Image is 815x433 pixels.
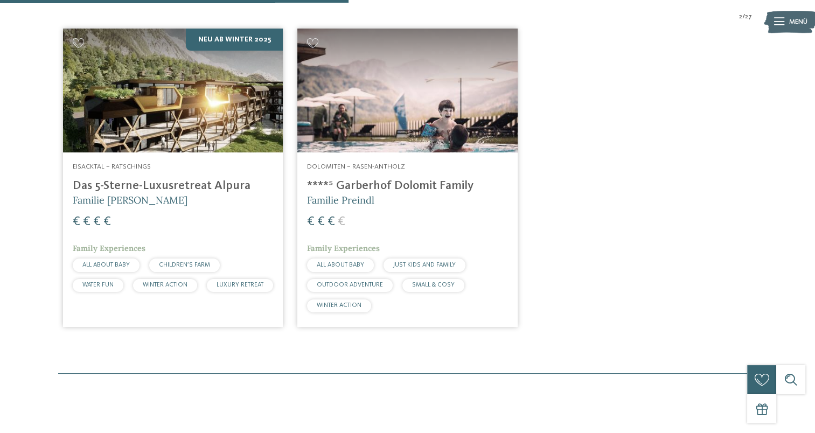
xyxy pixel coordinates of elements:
img: Familienhotels gesucht? Hier findet ihr die besten! [63,29,283,152]
span: Family Experiences [73,243,145,253]
span: ALL ABOUT BABY [317,262,364,268]
span: € [83,215,90,228]
span: 2 [739,12,742,22]
span: WATER FUN [82,282,114,288]
span: € [338,215,345,228]
img: Familienhotels gesucht? Hier findet ihr die besten! [297,29,517,152]
span: € [307,215,315,228]
h4: Das 5-Sterne-Luxusretreat Alpura [73,179,273,193]
span: SMALL & COSY [412,282,455,288]
span: Familie [PERSON_NAME] [73,194,187,206]
span: WINTER ACTION [143,282,187,288]
span: Family Experiences [307,243,380,253]
h4: ****ˢ Garberhof Dolomit Family [307,179,507,193]
span: JUST KIDS AND FAMILY [393,262,456,268]
span: OUTDOOR ADVENTURE [317,282,383,288]
span: Familie Preindl [307,194,374,206]
span: Eisacktal – Ratschings [73,163,151,170]
span: / [742,12,745,22]
span: 27 [745,12,752,22]
span: CHILDREN’S FARM [159,262,210,268]
span: WINTER ACTION [317,302,361,309]
a: Familienhotels gesucht? Hier findet ihr die besten! Dolomiten – Rasen-Antholz ****ˢ Garberhof Dol... [297,29,517,327]
span: Dolomiten – Rasen-Antholz [307,163,405,170]
span: ALL ABOUT BABY [82,262,130,268]
span: € [103,215,111,228]
a: Familienhotels gesucht? Hier findet ihr die besten! Neu ab Winter 2025 Eisacktal – Ratschings Das... [63,29,283,327]
span: LUXURY RETREAT [217,282,263,288]
span: € [93,215,101,228]
span: € [328,215,335,228]
span: € [317,215,325,228]
span: € [73,215,80,228]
